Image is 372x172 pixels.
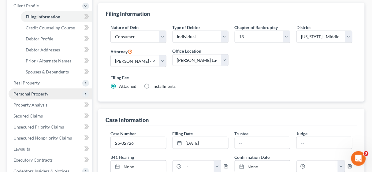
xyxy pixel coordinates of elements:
label: Attorney [110,48,132,55]
div: Case Information [106,116,149,124]
label: Confirmation Date [232,154,356,160]
label: District [296,24,311,31]
span: Client Profile [13,3,39,8]
span: Debtor Addresses [26,47,60,52]
span: Property Analysis [13,102,47,107]
a: Executory Contracts [9,155,92,166]
span: 3 [364,151,369,156]
span: Credit Counseling Course [26,25,75,30]
span: Prior / Alternate Names [26,58,71,63]
label: 341 Hearing [107,154,232,160]
span: Attached [119,84,136,89]
span: Debtor Profile [26,36,53,41]
span: Real Property [13,80,40,85]
a: Property Analysis [9,99,92,110]
div: Filing Information [106,10,150,17]
label: Filing Fee [110,74,352,81]
span: Lawsuits [13,146,30,151]
a: Debtor Profile [21,33,92,44]
span: Unsecured Priority Claims [13,124,64,129]
span: Secured Claims [13,113,43,118]
span: Personal Property [13,91,48,96]
iframe: Intercom live chat [351,151,366,166]
label: Judge [296,130,307,137]
a: Debtor Addresses [21,44,92,55]
label: Trustee [235,130,249,137]
label: Type of Debtor [173,24,201,31]
input: Enter case number... [111,137,166,149]
span: Installments [152,84,176,89]
a: Credit Counseling Course [21,22,92,33]
a: Lawsuits [9,144,92,155]
a: Unsecured Nonpriority Claims [9,133,92,144]
span: Unsecured Nonpriority Claims [13,135,72,140]
a: Spouses & Dependents [21,66,92,77]
a: Unsecured Priority Claims [9,122,92,133]
span: Filing Information [26,14,60,19]
input: -- [235,137,290,149]
label: Filing Date [173,130,193,137]
a: [DATE] [173,137,228,149]
label: Case Number [110,130,136,137]
a: Secured Claims [9,110,92,122]
label: Chapter of Bankruptcy [235,24,278,31]
a: Prior / Alternate Names [21,55,92,66]
label: Office Location [173,48,202,54]
span: Spouses & Dependents [26,69,69,74]
input: -- [297,137,352,149]
label: Nature of Debt [110,24,139,31]
a: Filing Information [21,11,92,22]
span: Executory Contracts [13,157,53,163]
